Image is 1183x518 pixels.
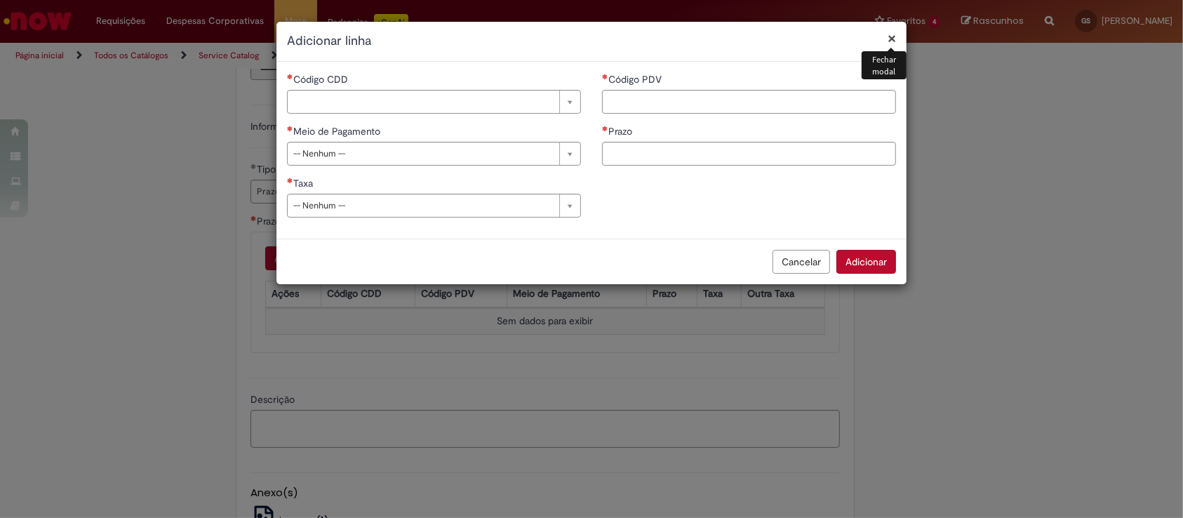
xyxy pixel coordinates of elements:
span: Código PDV [608,73,664,86]
input: Código PDV [602,90,896,114]
span: -- Nenhum -- [293,142,552,165]
div: Fechar modal [862,51,907,79]
span: Taxa [293,177,316,190]
span: Necessários - Código CDD [293,73,351,86]
span: Meio de Pagamento [293,125,383,138]
h2: Adicionar linha [287,32,896,51]
a: Limpar campo Código CDD [287,90,581,114]
span: Necessários [602,74,608,79]
span: Necessários [287,126,293,131]
button: Fechar modal [888,31,896,46]
input: Prazo [602,142,896,166]
button: Adicionar [836,250,896,274]
span: Necessários [287,74,293,79]
button: Cancelar [773,250,830,274]
span: -- Nenhum -- [293,194,552,217]
span: Prazo [608,125,635,138]
span: Necessários [602,126,608,131]
span: Necessários [287,178,293,183]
